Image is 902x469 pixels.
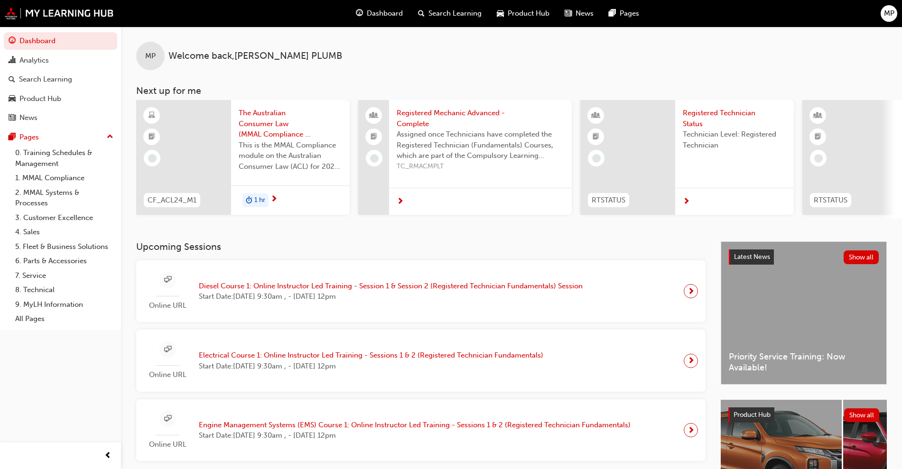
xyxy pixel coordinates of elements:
[688,285,695,298] span: next-icon
[683,108,786,129] span: Registered Technician Status
[721,241,887,385] a: Latest NewsShow allPriority Service Training: Now Available!
[370,154,379,163] span: learningRecordVerb_NONE-icon
[620,8,639,19] span: Pages
[144,439,191,450] span: Online URL
[11,211,117,225] a: 3. Customer Excellence
[814,154,823,163] span: learningRecordVerb_NONE-icon
[688,354,695,368] span: next-icon
[729,351,879,373] span: Priority Service Training: Now Available!
[239,140,342,172] span: This is the MMAL Compliance module on the Australian Consumer Law (ACL) for 2024. Complete this m...
[11,283,117,297] a: 8. Technical
[4,129,117,146] button: Pages
[592,195,625,206] span: RTSTATUS
[881,5,897,22] button: MP
[497,8,504,19] span: car-icon
[9,75,15,84] span: search-icon
[144,268,698,315] a: Online URLDiesel Course 1: Online Instructor Led Training - Session 1 & Session 2 (Registered Tec...
[397,198,404,206] span: next-icon
[11,239,117,254] a: 5. Fleet & Business Solutions
[609,8,616,19] span: pages-icon
[19,55,49,66] div: Analytics
[9,95,16,103] span: car-icon
[9,133,16,142] span: pages-icon
[145,51,156,62] span: MP
[104,450,112,462] span: prev-icon
[164,344,171,356] span: sessionType_ONLINE_URL-icon
[580,100,794,215] a: RTSTATUSRegistered Technician StatusTechnician Level: Registered Technician
[734,253,770,261] span: Latest News
[270,195,278,204] span: next-icon
[11,297,117,312] a: 9. MyLH Information
[4,32,117,50] a: Dashboard
[11,185,117,211] a: 2. MMAL Systems & Processes
[9,114,16,122] span: news-icon
[418,8,425,19] span: search-icon
[397,161,564,172] span: TC_RMACMPLT
[11,146,117,171] a: 0. Training Schedules & Management
[683,198,690,206] span: next-icon
[844,408,880,422] button: Show all
[199,420,631,431] span: Engine Management Systems (EMS) Course 1: Online Instructor Led Training - Sessions 1 & 2 (Regist...
[884,8,894,19] span: MP
[815,110,821,122] span: learningResourceType_INSTRUCTOR_LED-icon
[199,291,583,302] span: Start Date: [DATE] 9:30am , - [DATE] 12pm
[19,112,37,123] div: News
[199,430,631,441] span: Start Date: [DATE] 9:30am , - [DATE] 12pm
[734,411,771,419] span: Product Hub
[19,93,61,104] div: Product Hub
[593,131,599,143] span: booktick-icon
[144,300,191,311] span: Online URL
[4,90,117,108] a: Product Hub
[844,250,879,264] button: Show all
[508,8,549,19] span: Product Hub
[557,4,601,23] a: news-iconNews
[4,52,117,69] a: Analytics
[164,274,171,286] span: sessionType_ONLINE_URL-icon
[428,8,482,19] span: Search Learning
[683,129,786,150] span: Technician Level: Registered Technician
[728,407,879,423] a: Product HubShow all
[592,154,601,163] span: learningRecordVerb_NONE-icon
[348,4,410,23] a: guage-iconDashboard
[729,249,879,265] a: Latest NewsShow all
[11,225,117,239] a: 4. Sales
[815,131,821,143] span: booktick-icon
[11,312,117,326] a: All Pages
[11,254,117,268] a: 6. Parts & Accessories
[371,131,377,143] span: booktick-icon
[144,337,698,384] a: Online URLElectrical Course 1: Online Instructor Led Training - Sessions 1 & 2 (Registered Techni...
[565,8,572,19] span: news-icon
[149,131,155,143] span: booktick-icon
[199,281,583,292] span: Diesel Course 1: Online Instructor Led Training - Session 1 & Session 2 (Registered Technician Fu...
[4,30,117,129] button: DashboardAnalyticsSearch LearningProduct HubNews
[136,100,350,215] a: CF_ACL24_M1The Australian Consumer Law (MMAL Compliance - 2024)This is the MMAL Compliance module...
[4,71,117,88] a: Search Learning
[254,195,265,206] span: 1 hr
[358,100,572,215] a: Registered Mechanic Advanced - CompleteAssigned once Technicians have completed the Registered Te...
[688,423,695,437] span: next-icon
[107,131,113,143] span: up-icon
[371,110,377,122] span: people-icon
[489,4,557,23] a: car-iconProduct Hub
[9,56,16,65] span: chart-icon
[144,369,191,380] span: Online URL
[199,361,543,372] span: Start Date: [DATE] 9:30am , - [DATE] 12pm
[9,37,16,46] span: guage-icon
[11,268,117,283] a: 7. Service
[19,74,72,85] div: Search Learning
[246,194,252,207] span: duration-icon
[397,129,564,161] span: Assigned once Technicians have completed the Registered Technician (Fundamentals) Courses, which ...
[356,8,363,19] span: guage-icon
[593,110,599,122] span: learningResourceType_INSTRUCTOR_LED-icon
[814,195,847,206] span: RTSTATUS
[19,132,39,143] div: Pages
[397,108,564,129] span: Registered Mechanic Advanced - Complete
[4,109,117,127] a: News
[367,8,403,19] span: Dashboard
[239,108,342,140] span: The Australian Consumer Law (MMAL Compliance - 2024)
[136,241,706,252] h3: Upcoming Sessions
[148,195,196,206] span: CF_ACL24_M1
[164,413,171,425] span: sessionType_ONLINE_URL-icon
[121,85,902,96] h3: Next up for me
